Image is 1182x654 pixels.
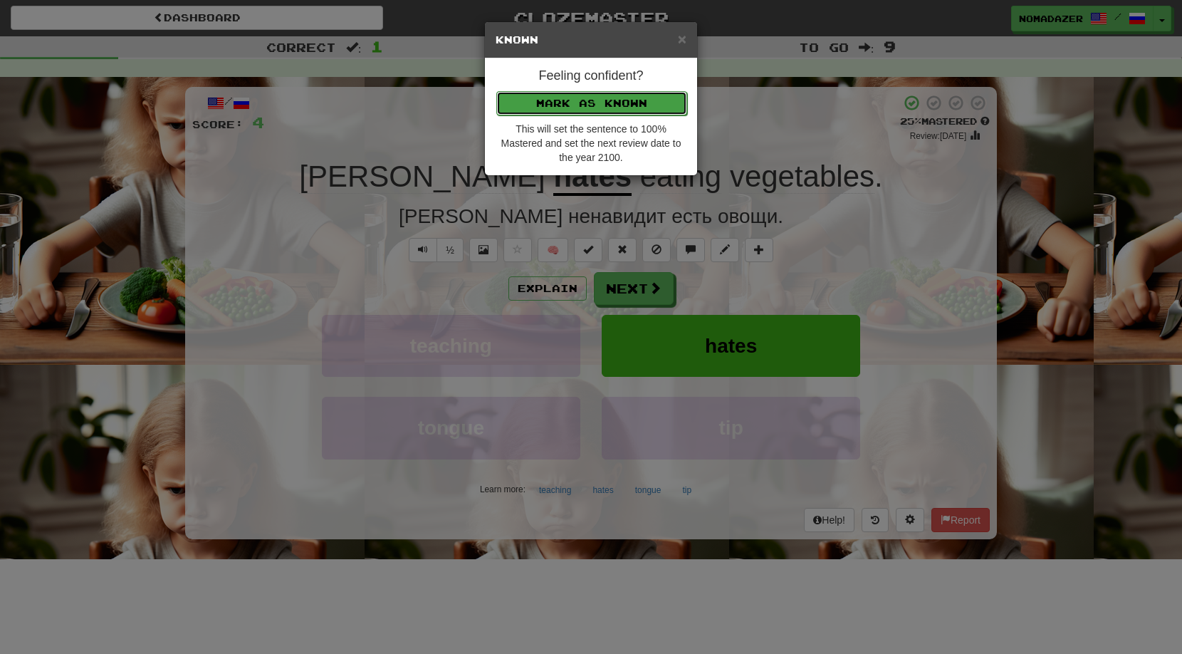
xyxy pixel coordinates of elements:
[496,69,686,83] h4: Feeling confident?
[496,122,686,165] div: This will set the sentence to 100% Mastered and set the next review date to the year 2100.
[678,31,686,46] button: Close
[496,91,687,115] button: Mark as Known
[678,31,686,47] span: ×
[496,33,686,47] h5: Known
